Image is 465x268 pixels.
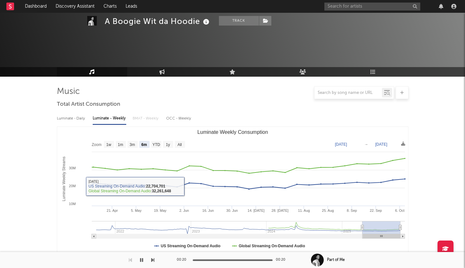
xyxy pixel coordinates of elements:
[131,209,142,212] text: 5. May
[322,209,334,212] text: 25. Aug
[93,113,126,124] div: Luminate - Weekly
[179,209,189,212] text: 2. Jun
[57,127,408,255] svg: Luminate Weekly Consumption
[69,202,75,206] text: 10M
[177,142,182,147] text: All
[161,244,221,248] text: US Streaming On-Demand Audio
[247,209,264,212] text: 14. [DATE]
[69,184,75,188] text: 20M
[129,142,135,147] text: 3m
[298,209,310,212] text: 11. Aug
[92,142,102,147] text: Zoom
[375,142,387,147] text: [DATE]
[105,16,211,27] div: A Boogie Wit da Hoodie
[141,142,147,147] text: 6m
[364,142,368,147] text: →
[276,256,289,264] div: 00:20
[226,209,238,212] text: 30. Jun
[69,166,75,170] text: 30M
[106,209,118,212] text: 21. Apr
[154,209,167,212] text: 19. May
[395,209,404,212] text: 6. Oct
[335,142,347,147] text: [DATE]
[118,142,123,147] text: 1m
[152,142,160,147] text: YTD
[271,209,288,212] text: 28. [DATE]
[106,142,111,147] text: 1w
[166,142,170,147] text: 1y
[166,113,192,124] div: OCC - Weekly
[327,257,345,263] div: Part of Me
[57,101,120,108] span: Total Artist Consumption
[238,244,305,248] text: Global Streaming On-Demand Audio
[324,3,420,11] input: Search for artists
[57,113,86,124] div: Luminate - Daily
[219,16,259,26] button: Track
[347,209,357,212] text: 8. Sep
[370,209,382,212] text: 22. Sep
[197,129,268,135] text: Luminate Weekly Consumption
[314,90,382,96] input: Search by song name or URL
[177,256,190,264] div: 00:20
[202,209,214,212] text: 16. Jun
[61,157,66,201] text: Luminate Weekly Streams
